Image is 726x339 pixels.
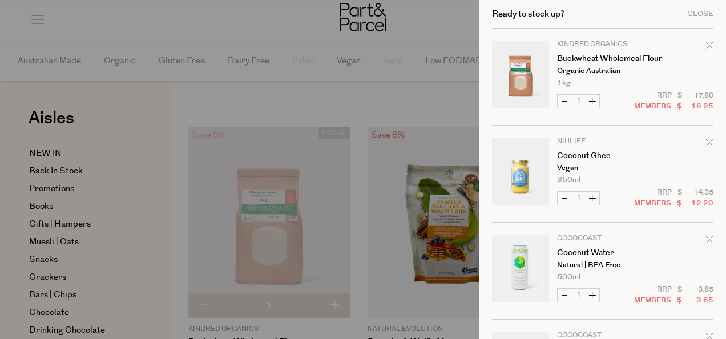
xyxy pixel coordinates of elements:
[571,192,586,205] input: QTY Coconut Ghee
[557,235,646,242] p: CocoCoast
[557,273,580,281] span: 500ml
[705,39,713,55] div: Remove Buckwheat Wholemeal Flour
[705,136,713,152] div: Remove Coconut Ghee
[705,233,713,249] div: Remove Coconut Water
[492,10,564,18] h2: Ready to stock up?
[557,176,580,184] span: 350ml
[557,55,646,63] a: Buckwheat Wholemeal Flour
[557,152,646,160] a: Coconut Ghee
[557,249,646,257] a: Coconut Water
[557,67,646,75] p: Organic Australian
[557,261,646,269] p: Natural | BPA Free
[571,95,586,108] input: QTY Buckwheat Wholemeal Flour
[687,10,713,18] div: Close
[557,79,571,87] span: 1kg
[557,41,646,48] p: Kindred Organics
[571,289,586,302] input: QTY Coconut Water
[557,138,646,145] p: Niulife
[557,164,646,172] p: Vegan
[557,332,646,339] p: CocoCoast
